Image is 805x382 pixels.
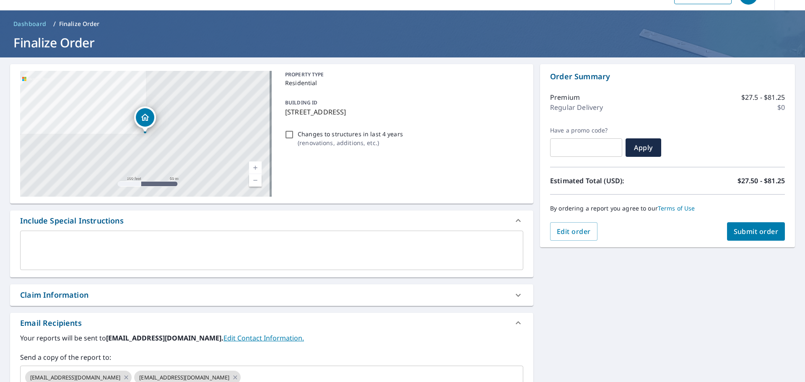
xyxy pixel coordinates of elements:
[10,17,50,31] a: Dashboard
[550,92,580,102] p: Premium
[10,313,533,333] div: Email Recipients
[550,176,667,186] p: Estimated Total (USD):
[285,78,520,87] p: Residential
[20,215,124,226] div: Include Special Instructions
[10,17,795,31] nav: breadcrumb
[285,99,317,106] p: BUILDING ID
[106,333,223,343] b: [EMAIL_ADDRESS][DOMAIN_NAME].
[13,20,47,28] span: Dashboard
[134,107,156,133] div: Dropped pin, building 1, Residential property, 12239 Winter Park Pl Eagle River, AK 99577
[20,333,523,343] label: Your reports will be sent to
[10,34,795,51] h1: Finalize Order
[658,204,695,212] a: Terms of Use
[249,174,262,187] a: Current Level 17, Zoom Out
[557,227,591,236] span: Edit order
[550,102,603,112] p: Regular Delivery
[734,227,779,236] span: Submit order
[298,138,403,147] p: ( renovations, additions, etc. )
[550,127,622,134] label: Have a promo code?
[777,102,785,112] p: $0
[10,210,533,231] div: Include Special Instructions
[550,222,597,241] button: Edit order
[550,205,785,212] p: By ordering a report you agree to our
[20,289,88,301] div: Claim Information
[626,138,661,157] button: Apply
[285,71,520,78] p: PROPERTY TYPE
[25,374,125,382] span: [EMAIL_ADDRESS][DOMAIN_NAME]
[285,107,520,117] p: [STREET_ADDRESS]
[20,317,82,329] div: Email Recipients
[632,143,654,152] span: Apply
[20,352,523,362] label: Send a copy of the report to:
[737,176,785,186] p: $27.50 - $81.25
[134,374,234,382] span: [EMAIL_ADDRESS][DOMAIN_NAME]
[741,92,785,102] p: $27.5 - $81.25
[727,222,785,241] button: Submit order
[550,71,785,82] p: Order Summary
[53,19,56,29] li: /
[298,130,403,138] p: Changes to structures in last 4 years
[10,284,533,306] div: Claim Information
[223,333,304,343] a: EditContactInfo
[59,20,100,28] p: Finalize Order
[249,161,262,174] a: Current Level 17, Zoom In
